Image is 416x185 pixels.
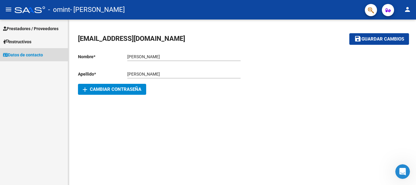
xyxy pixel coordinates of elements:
[48,3,70,16] span: - omint
[349,33,409,44] button: Guardar cambios
[3,25,58,32] span: Prestadores / Proveedores
[70,3,125,16] span: - [PERSON_NAME]
[361,37,404,42] span: Guardar cambios
[354,35,361,42] mat-icon: save
[78,71,127,77] p: Apellido
[81,86,89,93] mat-icon: add
[3,38,31,45] span: Instructivos
[395,164,410,179] iframe: Intercom live chat
[3,52,43,58] span: Datos de contacto
[5,6,12,13] mat-icon: menu
[78,84,146,95] button: Cambiar Contraseña
[83,87,141,92] span: Cambiar Contraseña
[78,35,185,42] span: [EMAIL_ADDRESS][DOMAIN_NAME]
[404,6,411,13] mat-icon: person
[78,53,127,60] p: Nombre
